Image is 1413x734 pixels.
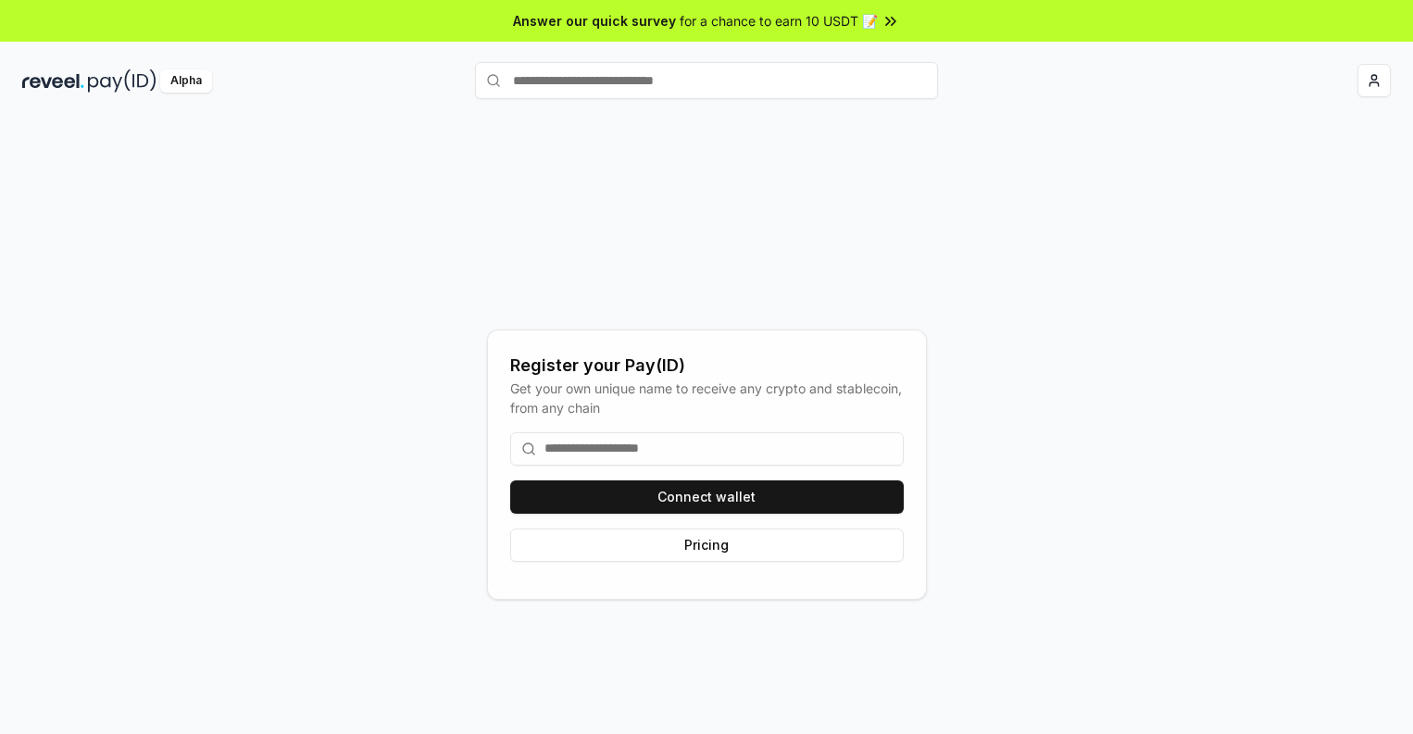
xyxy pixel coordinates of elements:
span: for a chance to earn 10 USDT 📝 [680,11,878,31]
img: reveel_dark [22,69,84,93]
button: Pricing [510,529,904,562]
div: Alpha [160,69,212,93]
img: pay_id [88,69,156,93]
button: Connect wallet [510,480,904,514]
div: Register your Pay(ID) [510,353,904,379]
div: Get your own unique name to receive any crypto and stablecoin, from any chain [510,379,904,417]
span: Answer our quick survey [513,11,676,31]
